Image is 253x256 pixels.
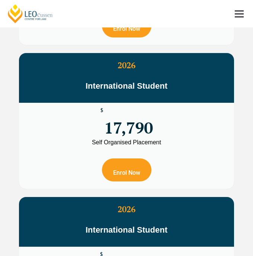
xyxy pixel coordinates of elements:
div: Self Organised Placement [25,140,228,145]
h3: 2026 [19,204,234,214]
a: [PERSON_NAME] Centre for Law [7,4,54,24]
h3: 2026 [19,60,234,70]
iframe: LiveChat chat widget [86,65,234,237]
